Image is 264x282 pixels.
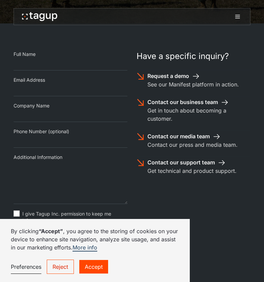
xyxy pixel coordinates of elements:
div: Company Name [14,102,127,109]
div: Get in touch about becoming a customer. [147,106,245,123]
div: Get technical and product support. [147,167,237,175]
div: Full Name [14,51,127,58]
span: I give Tagup Inc. permission to keep me informed about relevant updates and developments via mark... [22,210,127,237]
a: Preferences [11,260,41,274]
a: Contact our business team [147,98,229,106]
div: Contact our support team [147,159,215,166]
p: By clicking , you agree to the storing of cookies on your device to enhance site navigation, anal... [11,227,179,251]
a: Contact our media team [147,133,221,141]
div: Contact our press and media team. [147,141,238,149]
a: More info [73,244,97,251]
strong: “Accept” [39,228,63,235]
div: Additional Information [14,154,127,161]
a: Accept [79,260,108,274]
a: Reject [47,260,74,274]
a: Contact our support team [147,159,226,167]
div: Request a demo [147,72,189,80]
a: Request a demo [147,72,200,80]
div: Email Address [14,77,127,83]
div: Phone Number (optional) [14,128,127,135]
form: Contact page [14,51,127,267]
div: Contact our business team [147,98,218,106]
div: See our Manifest platform in action. [147,80,239,88]
div: Contact our media team [147,133,210,140]
h1: Have a specific inquiry? [137,51,250,61]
